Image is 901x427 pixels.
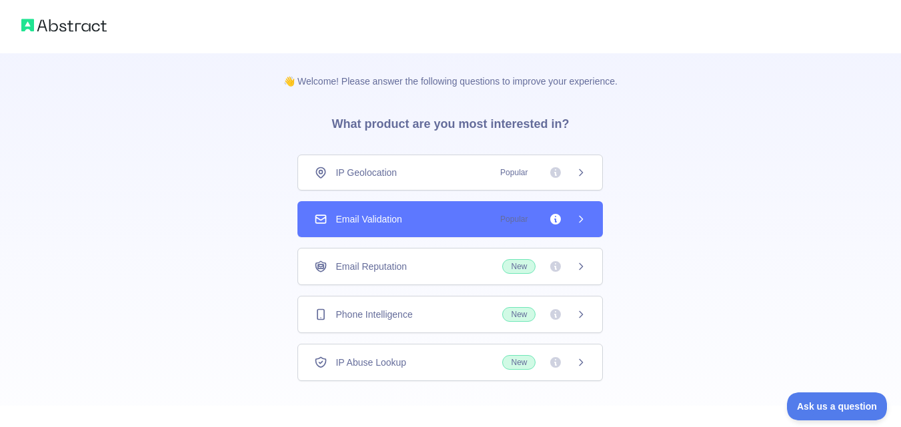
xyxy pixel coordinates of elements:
span: IP Geolocation [335,166,397,179]
span: Phone Intelligence [335,308,412,321]
span: Popular [492,213,536,226]
span: Email Validation [335,213,401,226]
span: IP Abuse Lookup [335,356,406,369]
span: New [502,307,536,322]
span: New [502,355,536,370]
p: 👋 Welcome! Please answer the following questions to improve your experience. [262,53,639,88]
h3: What product are you most interested in? [310,88,590,155]
span: Email Reputation [335,260,407,273]
span: New [502,259,536,274]
img: Abstract logo [21,16,107,35]
iframe: Toggle Customer Support [787,392,888,420]
span: Popular [492,166,536,179]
